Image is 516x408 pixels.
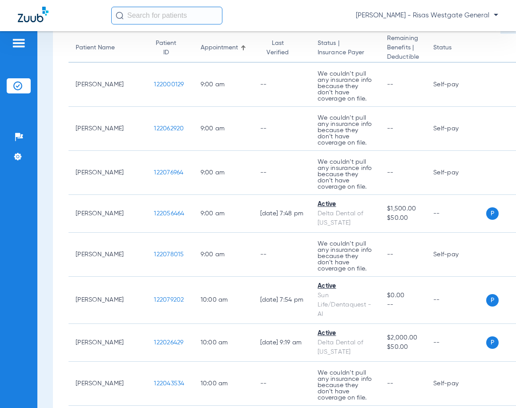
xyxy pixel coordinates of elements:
div: Last Verified [260,39,296,57]
span: P [486,336,499,349]
iframe: Chat Widget [472,365,516,408]
td: [PERSON_NAME] [69,63,147,107]
div: Patient ID [154,39,186,57]
p: We couldn’t pull any insurance info because they don’t have coverage on file. [318,159,373,190]
span: -- [387,170,394,176]
span: $50.00 [387,214,419,223]
span: -- [387,251,394,258]
td: -- [426,324,486,362]
td: [PERSON_NAME] [69,324,147,362]
span: 122026429 [154,339,183,346]
span: $50.00 [387,343,419,352]
td: [PERSON_NAME] [69,362,147,406]
div: Delta Dental of [US_STATE] [318,209,373,228]
td: 10:00 AM [193,362,253,406]
div: Active [318,329,373,338]
th: Status [426,34,486,63]
td: 9:00 AM [193,107,253,151]
img: Zuub Logo [18,7,48,22]
td: -- [426,195,486,233]
span: Deductible [387,53,419,62]
td: -- [253,362,311,406]
div: Appointment [201,43,246,53]
td: 9:00 AM [193,63,253,107]
span: Insurance Payer [318,48,373,57]
p: We couldn’t pull any insurance info because they don’t have coverage on file. [318,115,373,146]
td: Self-pay [426,151,486,195]
span: 122043534 [154,380,184,387]
div: Patient Name [76,43,140,53]
span: -- [387,380,394,387]
td: [PERSON_NAME] [69,233,147,277]
td: [DATE] 9:19 AM [253,324,311,362]
p: We couldn’t pull any insurance info because they don’t have coverage on file. [318,241,373,272]
span: P [486,207,499,220]
td: 10:00 AM [193,324,253,362]
td: Self-pay [426,362,486,406]
span: $1,500.00 [387,204,419,214]
td: [PERSON_NAME] [69,151,147,195]
td: -- [253,151,311,195]
div: Patient Name [76,43,115,53]
div: Patient ID [154,39,178,57]
span: 122062920 [154,125,184,132]
td: [PERSON_NAME] [69,277,147,324]
td: 9:00 AM [193,195,253,233]
span: 122076964 [154,170,183,176]
div: Sun Life/Dentaquest - AI [318,291,373,319]
span: $2,000.00 [387,333,419,343]
span: [PERSON_NAME] - Risas Westgate General [356,11,498,20]
span: -- [387,81,394,88]
span: 122079202 [154,297,184,303]
td: Self-pay [426,63,486,107]
div: Delta Dental of [US_STATE] [318,338,373,357]
th: Remaining Benefits | [380,34,426,63]
td: -- [253,107,311,151]
td: [DATE] 7:48 PM [253,195,311,233]
td: [PERSON_NAME] [69,195,147,233]
img: hamburger-icon [12,38,26,48]
td: -- [253,63,311,107]
p: We couldn’t pull any insurance info because they don’t have coverage on file. [318,71,373,102]
img: Search Icon [116,12,124,20]
td: 10:00 AM [193,277,253,324]
div: Active [318,282,373,291]
span: 122000129 [154,81,184,88]
span: -- [387,300,419,310]
span: P [486,294,499,307]
div: Active [318,200,373,209]
td: [PERSON_NAME] [69,107,147,151]
p: We couldn’t pull any insurance info because they don’t have coverage on file. [318,370,373,401]
td: Self-pay [426,107,486,151]
th: Status | [310,34,380,63]
span: -- [387,125,394,132]
td: -- [253,233,311,277]
td: [DATE] 7:54 PM [253,277,311,324]
input: Search for patients [111,7,222,24]
div: Last Verified [260,39,304,57]
span: 122056464 [154,210,184,217]
span: $0.00 [387,291,419,300]
td: 9:00 AM [193,233,253,277]
td: 9:00 AM [193,151,253,195]
td: Self-pay [426,233,486,277]
span: 122078015 [154,251,184,258]
div: Appointment [201,43,238,53]
td: -- [426,277,486,324]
